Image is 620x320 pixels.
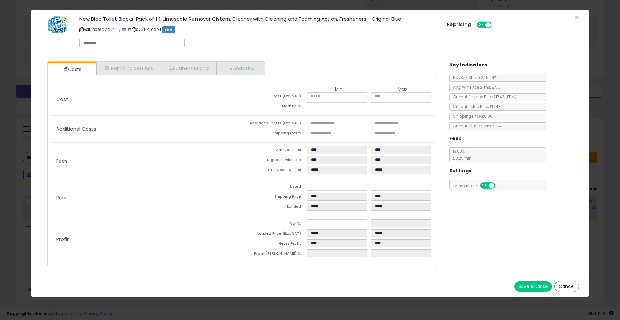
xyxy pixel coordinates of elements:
a: Your listing only [127,27,131,32]
span: Current Listed Price: £17.43 [450,104,501,109]
td: Digital Service Fee [243,156,307,166]
span: OFF [494,183,504,188]
p: Price [51,195,243,200]
span: ON [477,22,485,28]
td: Landed [243,203,307,213]
span: Current Landed Price: £17.43 [450,123,504,129]
span: ON [481,183,489,188]
td: Listed [243,183,307,193]
h5: Fees [449,135,462,143]
span: FBM [162,26,175,33]
p: Cost [51,97,243,102]
a: BuyBox page [118,27,121,32]
a: Costs [48,63,96,76]
td: Amazon Fees [243,146,307,156]
a: Analytics [216,62,264,75]
td: Total Costs & Fees [243,166,307,176]
span: Shipping Price: £0.00 [450,114,492,119]
span: 13.00 % [450,148,471,161]
span: Current Buybox Price: [450,94,516,100]
p: Fees [51,158,243,164]
td: Profit [PERSON_NAME] % [243,249,307,259]
p: Profit [51,237,243,242]
img: 51HbhPzsVHL._SL60_.jpg [48,16,67,33]
a: Business Pricing [160,62,217,75]
span: £0.25 min [450,155,471,161]
p: ASIN: B0B9CGCJF4 | SKU: HK-0004 [79,25,438,35]
td: Shipping Price [243,193,307,203]
span: £17.43 [494,94,516,100]
span: BuyBox Share 24h: 94% [450,75,497,80]
h5: Key Indicators [449,61,487,69]
span: ( FBM ) [505,94,516,100]
h5: Repricing: [447,22,473,27]
td: Gross Profit [243,239,307,249]
span: OFF [491,22,501,28]
p: Additional Costs [51,126,243,132]
td: Cost (Exc. VAT) [243,92,307,102]
button: Cancel [554,281,579,292]
h3: New Bloo Toilet Blocks, Pack of 14, Limescale Remover Cistern, Cleaner with Cleaning and Foaming ... [79,16,438,21]
td: Shipping Costs [243,129,307,139]
td: Mark up % [243,102,307,112]
th: Min [307,86,371,92]
td: Vat % [243,219,307,229]
span: × [575,13,579,22]
span: Consider CPT: [450,183,504,189]
button: Save & Close [514,281,552,292]
th: Max [371,86,435,92]
a: All offer listings [122,27,126,32]
td: Additional Costs (Exc. VAT) [243,119,307,129]
a: Repricing Settings [96,62,160,75]
h5: Settings [449,167,471,175]
td: Landed Price (Exc. VAT) [243,229,307,239]
span: Avg. Win Price 24h: £18.55 [450,85,500,90]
